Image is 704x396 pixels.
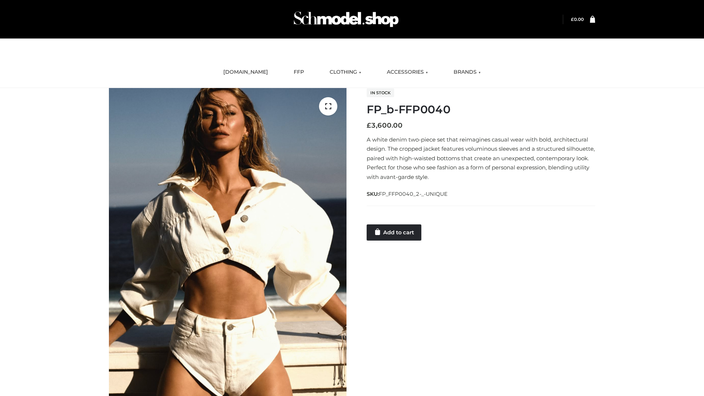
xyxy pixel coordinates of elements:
p: A white denim two-piece set that reimagines casual wear with bold, architectural design. The crop... [367,135,595,182]
span: FP_FFP0040_2-_-UNIQUE [379,191,448,197]
a: CLOTHING [324,64,367,80]
bdi: 3,600.00 [367,121,403,129]
bdi: 0.00 [571,16,584,22]
span: £ [571,16,574,22]
a: FFP [288,64,309,80]
img: Schmodel Admin 964 [291,5,401,34]
a: [DOMAIN_NAME] [218,64,274,80]
span: £ [367,121,371,129]
a: Add to cart [367,224,421,241]
span: SKU: [367,190,448,198]
h1: FP_b-FFP0040 [367,103,595,116]
a: £0.00 [571,16,584,22]
a: BRANDS [448,64,486,80]
span: In stock [367,88,394,97]
a: ACCESSORIES [381,64,433,80]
